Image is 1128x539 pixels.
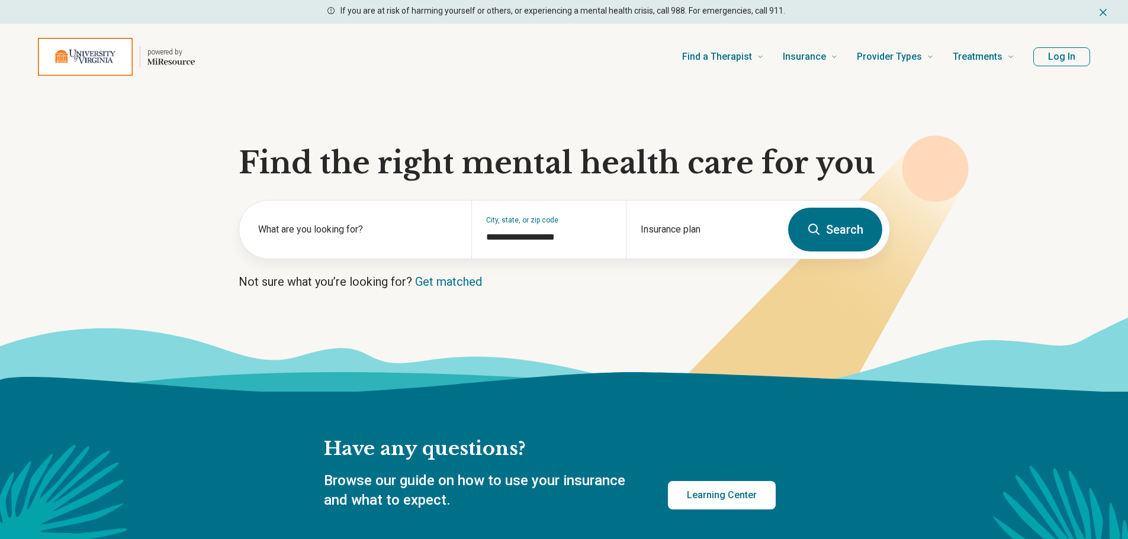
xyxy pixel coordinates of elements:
[415,275,482,289] a: Get matched
[783,49,826,65] span: Insurance
[38,38,195,76] a: Home page
[857,49,922,65] span: Provider Types
[147,47,195,57] p: powered by
[953,33,1014,80] a: Treatments
[953,49,1002,65] span: Treatments
[857,33,934,80] a: Provider Types
[239,146,890,181] h1: Find the right mental health care for you
[239,273,890,290] p: Not sure what you’re looking for?
[788,208,882,251] button: Search
[258,222,457,237] label: What are you looking for?
[324,471,639,511] p: Browse our guide on how to use your insurance and what to expect.
[324,437,776,461] h2: Have any questions?
[340,5,785,17] p: If you are at risk of harming yourself or others, or experiencing a mental health crisis, call 98...
[783,33,838,80] a: Insurance
[1097,5,1109,19] button: Dismiss
[668,481,776,509] a: Learning Center
[1033,47,1090,66] button: Log In
[682,33,764,80] a: Find a Therapist
[682,49,752,65] span: Find a Therapist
